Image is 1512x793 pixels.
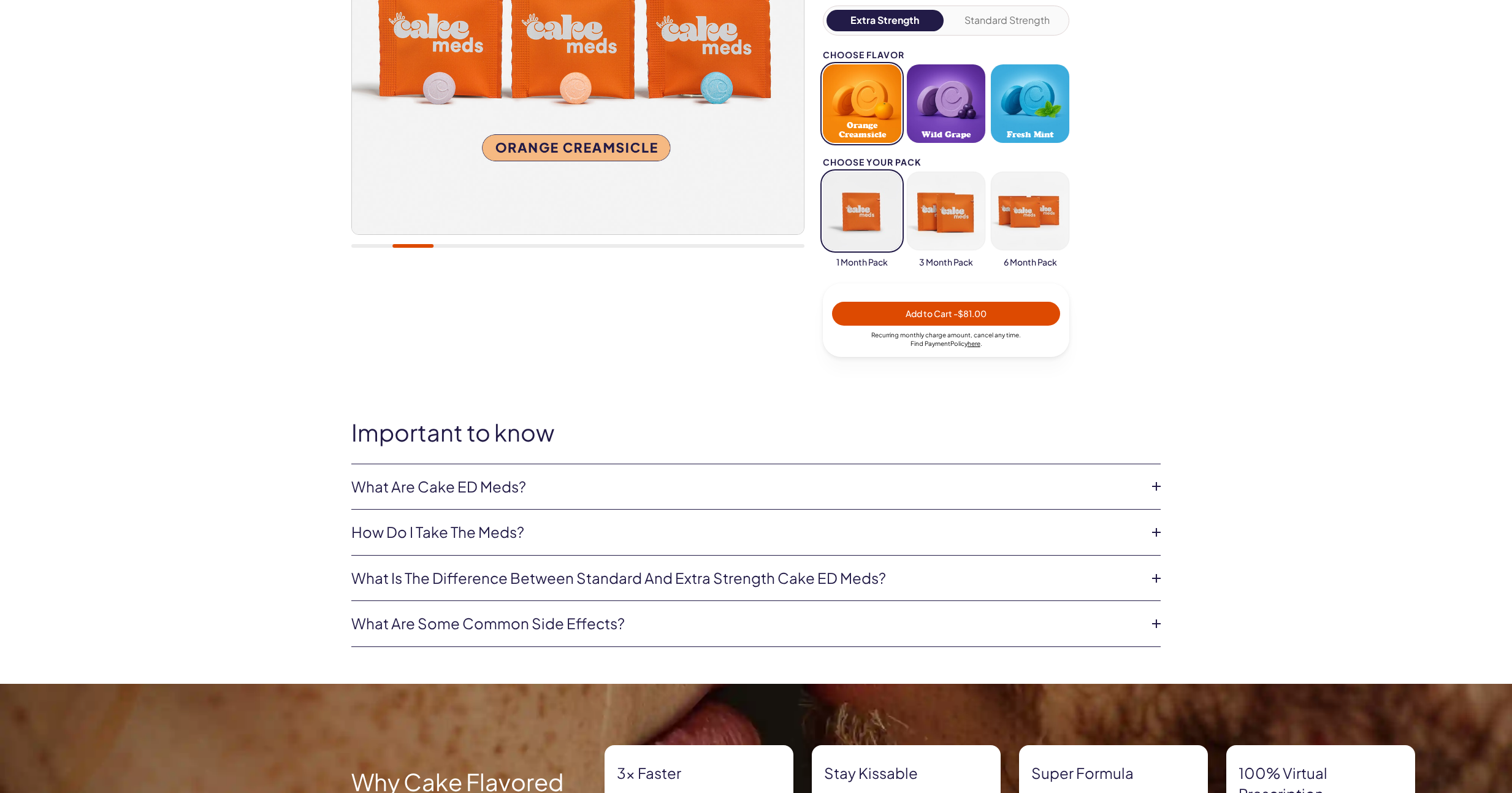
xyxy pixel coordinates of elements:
span: Fresh Mint [1007,130,1053,139]
div: Choose Flavor [823,50,1069,59]
a: What are some common side effects? [351,613,1141,634]
span: 3 Month Pack [919,256,973,269]
strong: 3x Faster [617,763,781,784]
strong: Stay Kissable [824,763,988,784]
div: Choose your pack [823,158,1069,167]
span: 1 Month Pack [836,256,888,269]
span: Find Payment [911,340,950,347]
a: How do I take the meds? [351,522,1141,543]
h2: Important to know [351,419,1161,445]
span: - $81.00 [953,308,987,319]
strong: Super formula [1031,763,1196,784]
span: 6 Month Pack [1004,256,1057,269]
span: Orange Creamsicle [827,121,898,139]
button: Standard Strength [949,10,1066,31]
span: Add to Cart [906,308,987,319]
div: Recurring monthly charge amount , cancel any time. Policy . [832,331,1060,348]
a: What is the difference between Standard and Extra Strength Cake ED meds? [351,568,1141,589]
a: here [968,340,980,347]
span: Wild Grape [922,130,971,139]
a: What are Cake ED Meds? [351,477,1141,497]
button: Extra Strength [827,10,944,31]
button: Add to Cart -$81.00 [832,302,1060,326]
